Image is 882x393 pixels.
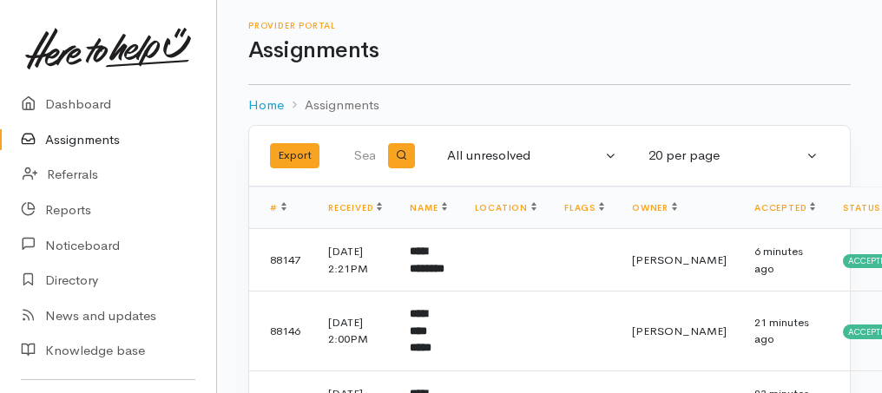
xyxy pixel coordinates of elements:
a: Name [410,202,446,213]
span: [PERSON_NAME] [632,252,727,267]
button: All unresolved [437,139,628,173]
a: Location [475,202,536,213]
button: 20 per page [638,139,829,173]
td: [DATE] 2:21PM [314,229,396,291]
li: Assignments [284,95,379,115]
td: 88146 [249,291,314,371]
span: [PERSON_NAME] [632,324,727,338]
a: Home [248,95,284,115]
a: Received [328,202,382,213]
a: Flags [564,202,604,213]
button: Export [270,143,319,168]
nav: breadcrumb [248,85,851,126]
td: 88147 [249,229,314,291]
a: # [270,202,286,213]
h1: Assignments [248,38,851,63]
div: All unresolved [447,146,602,166]
a: Accepted [754,202,815,213]
time: 6 minutes ago [754,244,803,276]
a: Owner [632,202,677,213]
div: 20 per page [648,146,803,166]
h6: Provider Portal [248,21,851,30]
input: Search [353,135,378,177]
time: 21 minutes ago [754,315,809,347]
td: [DATE] 2:00PM [314,291,396,371]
